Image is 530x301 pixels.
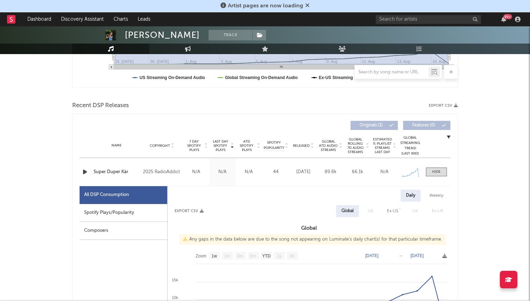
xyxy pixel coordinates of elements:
div: Daily [401,190,421,202]
div: Weekly [424,190,449,202]
button: Originals(1) [351,121,398,130]
span: Released [293,144,310,148]
div: Any gaps in the data below are due to the song not appearing on Luminate's daily chart(s) for tha... [179,234,446,245]
button: Features(0) [403,121,450,130]
div: N/A [373,169,396,176]
div: [PERSON_NAME] [125,30,200,40]
div: [DATE] [292,169,315,176]
span: Global Rolling 7D Audio Streams [346,137,365,154]
span: Global ATD Audio Streams [319,139,338,152]
text: 10k [172,295,178,300]
span: Dismiss [305,3,310,9]
div: N/A [211,169,234,176]
a: Discovery Assistant [56,12,109,26]
div: All DSP Consumption [84,191,129,199]
a: Super Duper Kär [94,169,140,176]
div: N/A [237,169,260,176]
span: Artist pages are now loading [228,3,303,9]
span: Copyright [150,144,170,148]
span: 7 Day Spotify Plays [185,139,203,152]
a: Charts [109,12,133,26]
text: → [399,253,403,258]
div: Spotify Plays/Popularity [80,204,167,222]
a: Dashboard [22,12,56,26]
button: Track [209,30,252,40]
span: Last Day Spotify Plays [211,139,230,152]
text: 1w [212,254,217,259]
text: [DATE] [365,253,379,258]
div: 99 + [503,14,512,19]
div: Name [94,143,140,148]
span: Estimated % Playlist Streams Last Day [373,137,392,154]
text: 1m [224,254,230,259]
text: 15k [172,278,178,282]
text: All [290,254,294,259]
button: 99+ [501,17,506,22]
span: Recent DSP Releases [72,102,129,110]
text: YTD [262,254,271,259]
a: Leads [133,12,155,26]
div: All DSP Consumption [80,186,167,204]
text: [DATE] [410,253,424,258]
button: Export CSV [429,104,458,108]
span: Originals ( 1 ) [355,123,387,127]
div: Ex-US [387,207,398,215]
button: Export CSV [175,209,204,213]
div: 44 [264,169,288,176]
text: 1y [277,254,281,259]
div: Composers [80,222,167,240]
span: Features ( 0 ) [408,123,440,127]
div: Global Streaming Trend (Last 60D) [400,135,421,156]
div: Global [341,207,354,215]
span: ATD Spotify Plays [237,139,256,152]
text: 6m [250,254,256,259]
div: 66.1k [346,169,369,176]
div: 89.8k [319,169,342,176]
input: Search for artists [376,15,481,24]
div: 2025 RadioAddict [143,168,181,176]
text: 3m [237,254,243,259]
h3: Global [168,224,450,233]
text: Zoom [196,254,206,259]
input: Search by song name or URL [355,70,429,75]
div: N/A [185,169,208,176]
span: Spotify Popularity [264,140,284,151]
